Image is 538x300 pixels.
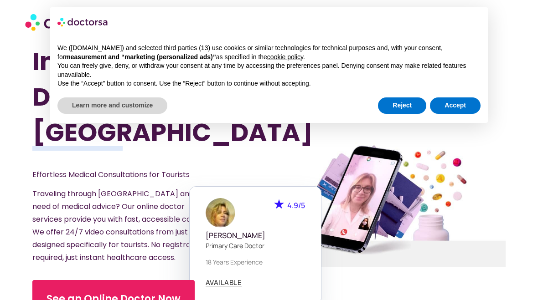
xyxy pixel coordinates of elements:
[206,279,242,286] span: AVAILABLE
[57,97,167,114] button: Learn more and customize
[267,53,303,61] a: cookie policy
[430,97,481,114] button: Accept
[32,188,206,263] span: Traveling through [GEOGRAPHIC_DATA] and in need of medical advice? Our online doctor services pro...
[57,79,481,88] p: Use the “Accept” button to consent. Use the “Reject” button to continue without accepting.
[206,241,305,250] p: Primary care doctor
[206,279,242,286] a: AVAILABLE
[32,44,233,150] h1: Instant Online Doctors in [GEOGRAPHIC_DATA]
[206,257,305,267] p: 18 years experience
[57,44,481,61] p: We ([DOMAIN_NAME]) and selected third parties (13) use cookies or similar technologies for techni...
[206,231,305,240] h5: [PERSON_NAME]
[287,200,305,210] span: 4.9/5
[57,61,481,79] p: You can freely give, deny, or withdraw your consent at any time by accessing the preferences pane...
[378,97,426,114] button: Reject
[57,15,109,29] img: logo
[32,169,190,180] span: Effortless Medical Consultations for Tourists
[65,53,216,61] strong: measurement and “marketing (personalized ads)”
